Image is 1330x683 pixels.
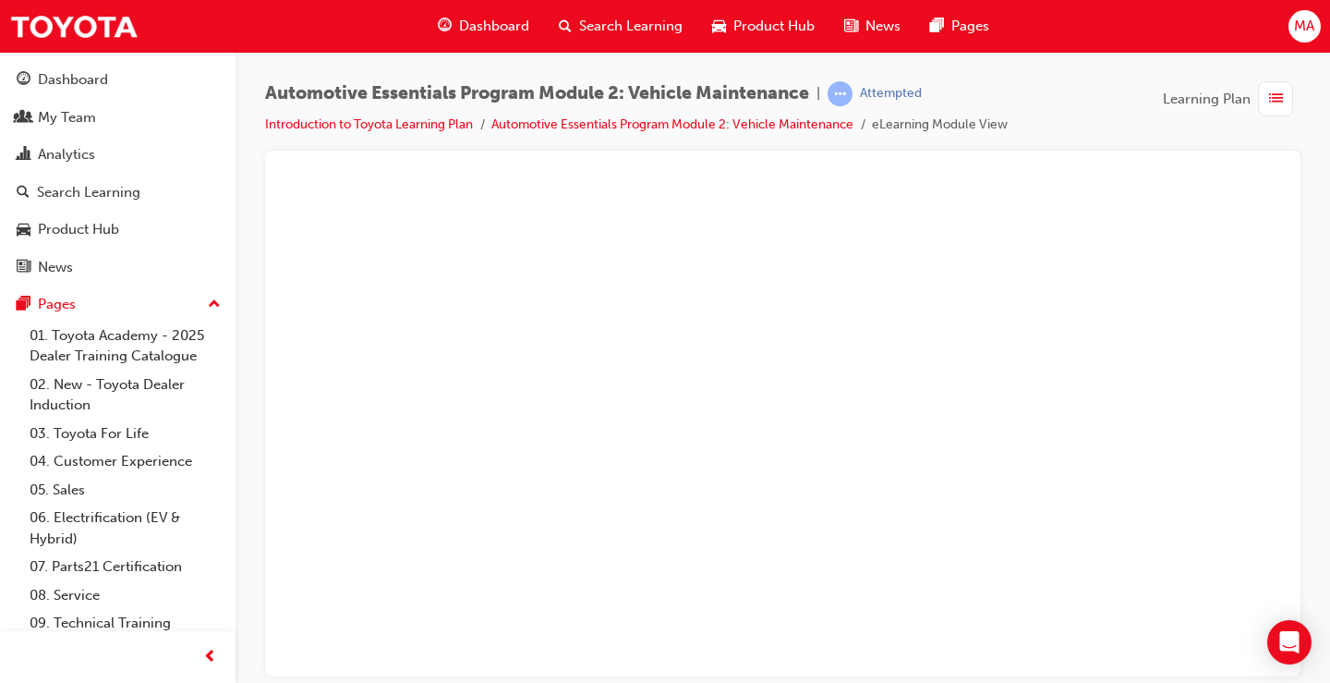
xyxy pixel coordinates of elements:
span: guage-icon [438,15,452,38]
div: Dashboard [38,69,108,91]
div: News [38,257,73,278]
span: Dashboard [459,16,529,37]
span: MA [1294,16,1314,37]
a: Product Hub [7,213,228,247]
div: Analytics [38,144,95,165]
div: Pages [38,294,76,315]
span: Search Learning [579,16,683,37]
div: Attempted [860,85,922,103]
span: search-icon [559,15,572,38]
a: 07. Parts21 Certification [22,553,228,581]
span: list-icon [1269,88,1283,111]
span: up-icon [208,293,221,317]
span: car-icon [712,15,726,38]
button: Pages [7,287,228,322]
a: car-iconProduct Hub [697,7,829,45]
a: Dashboard [7,63,228,97]
a: 03. Toyota For Life [22,420,228,448]
a: 01. Toyota Academy - 2025 Dealer Training Catalogue [22,322,228,371]
div: My Team [38,107,96,128]
span: Pages [951,16,989,37]
span: news-icon [844,15,858,38]
span: Learning Plan [1163,89,1251,110]
a: 06. Electrification (EV & Hybrid) [22,504,228,553]
a: news-iconNews [829,7,915,45]
a: 08. Service [22,581,228,610]
span: car-icon [17,222,30,238]
a: search-iconSearch Learning [544,7,697,45]
div: Product Hub [38,219,119,240]
a: Search Learning [7,176,228,210]
a: Analytics [7,138,228,172]
span: people-icon [17,110,30,127]
span: pages-icon [930,15,944,38]
a: Automotive Essentials Program Module 2: Vehicle Maintenance [491,116,853,132]
span: chart-icon [17,147,30,164]
span: Product Hub [733,16,815,37]
a: 05. Sales [22,476,228,505]
a: 04. Customer Experience [22,447,228,476]
div: Open Intercom Messenger [1267,620,1312,665]
button: MA [1288,10,1321,43]
li: eLearning Module View [872,115,1008,136]
span: News [865,16,901,37]
span: search-icon [17,185,30,201]
span: pages-icon [17,297,30,313]
img: Trak [9,6,139,47]
a: My Team [7,101,228,135]
a: 09. Technical Training [22,609,228,638]
span: learningRecordVerb_ATTEMPT-icon [828,81,852,106]
button: DashboardMy TeamAnalyticsSearch LearningProduct HubNews [7,59,228,287]
span: prev-icon [203,646,217,669]
a: News [7,250,228,285]
a: Introduction to Toyota Learning Plan [265,116,473,132]
div: Search Learning [37,182,140,203]
a: pages-iconPages [915,7,1004,45]
a: guage-iconDashboard [423,7,544,45]
span: news-icon [17,260,30,276]
span: Automotive Essentials Program Module 2: Vehicle Maintenance [265,83,809,104]
button: Learning Plan [1163,81,1300,116]
a: 02. New - Toyota Dealer Induction [22,371,228,420]
span: | [816,83,820,104]
span: guage-icon [17,72,30,89]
